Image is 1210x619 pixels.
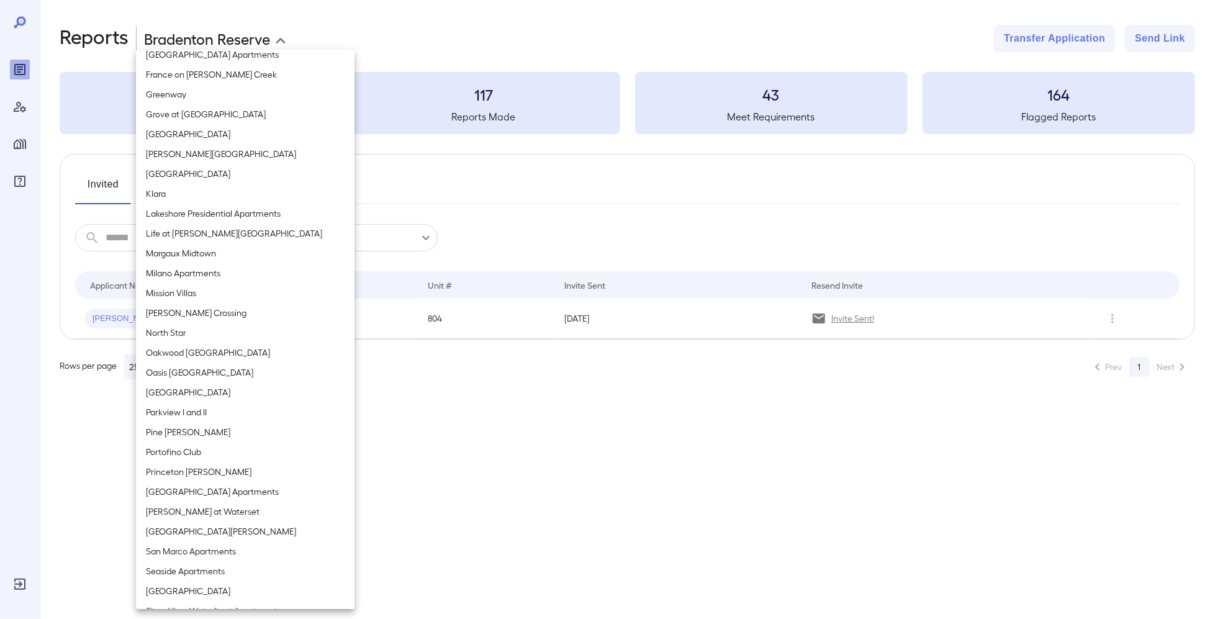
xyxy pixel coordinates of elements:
li: Oakwood [GEOGRAPHIC_DATA] [136,343,354,363]
li: Princeton [PERSON_NAME] [136,462,354,482]
li: Life at [PERSON_NAME][GEOGRAPHIC_DATA] [136,224,354,243]
li: [GEOGRAPHIC_DATA] Apartments [136,45,354,65]
li: [GEOGRAPHIC_DATA] [136,581,354,601]
li: Margaux Midtown [136,243,354,263]
li: [PERSON_NAME][GEOGRAPHIC_DATA] [136,144,354,164]
li: Seaside Apartments [136,561,354,581]
li: Milano Apartments [136,263,354,283]
li: [GEOGRAPHIC_DATA] [136,382,354,402]
li: San Marco Apartments [136,541,354,561]
li: [GEOGRAPHIC_DATA] Apartments [136,482,354,502]
li: [GEOGRAPHIC_DATA] [136,124,354,144]
li: Klara [136,184,354,204]
li: Lakeshore Presidential Apartments [136,204,354,224]
li: France on [PERSON_NAME] Creek [136,65,354,84]
li: North Star [136,323,354,343]
li: Oasis [GEOGRAPHIC_DATA] [136,363,354,382]
li: Pine [PERSON_NAME] [136,422,354,442]
li: Mission Villas [136,283,354,303]
li: Greenway [136,84,354,104]
li: Portofino Club [136,442,354,462]
li: [GEOGRAPHIC_DATA] [136,164,354,184]
li: Grove at [GEOGRAPHIC_DATA] [136,104,354,124]
li: [GEOGRAPHIC_DATA][PERSON_NAME] [136,522,354,541]
li: Parkview I and II [136,402,354,422]
li: [PERSON_NAME] at Waterset [136,502,354,522]
li: [PERSON_NAME] Crossing [136,303,354,323]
